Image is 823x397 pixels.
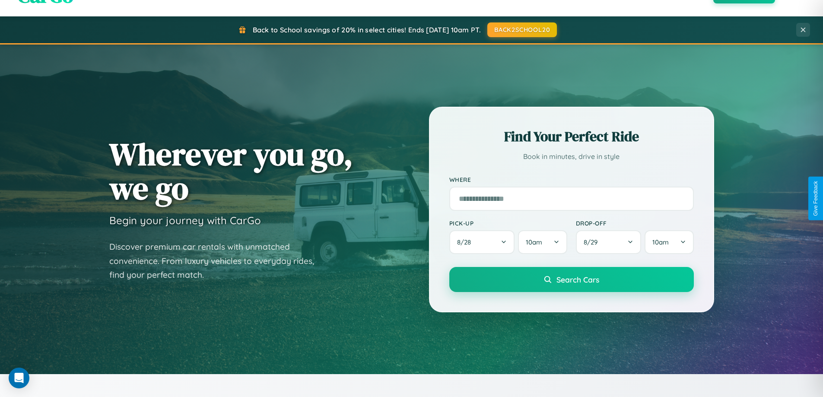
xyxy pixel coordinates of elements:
button: 8/28 [449,230,515,254]
span: Back to School savings of 20% in select cities! Ends [DATE] 10am PT. [253,25,481,34]
button: Search Cars [449,267,694,292]
h3: Begin your journey with CarGo [109,214,261,227]
span: Search Cars [556,275,599,284]
span: 8 / 29 [584,238,602,246]
h2: Find Your Perfect Ride [449,127,694,146]
div: Give Feedback [813,181,819,216]
button: 10am [645,230,693,254]
button: 8/29 [576,230,642,254]
span: 8 / 28 [457,238,475,246]
button: 10am [518,230,567,254]
span: 10am [526,238,542,246]
h1: Wherever you go, we go [109,137,353,205]
label: Where [449,176,694,183]
label: Drop-off [576,219,694,227]
span: 10am [652,238,669,246]
p: Book in minutes, drive in style [449,150,694,163]
button: BACK2SCHOOL20 [487,22,557,37]
label: Pick-up [449,219,567,227]
p: Discover premium car rentals with unmatched convenience. From luxury vehicles to everyday rides, ... [109,240,325,282]
div: Open Intercom Messenger [9,368,29,388]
